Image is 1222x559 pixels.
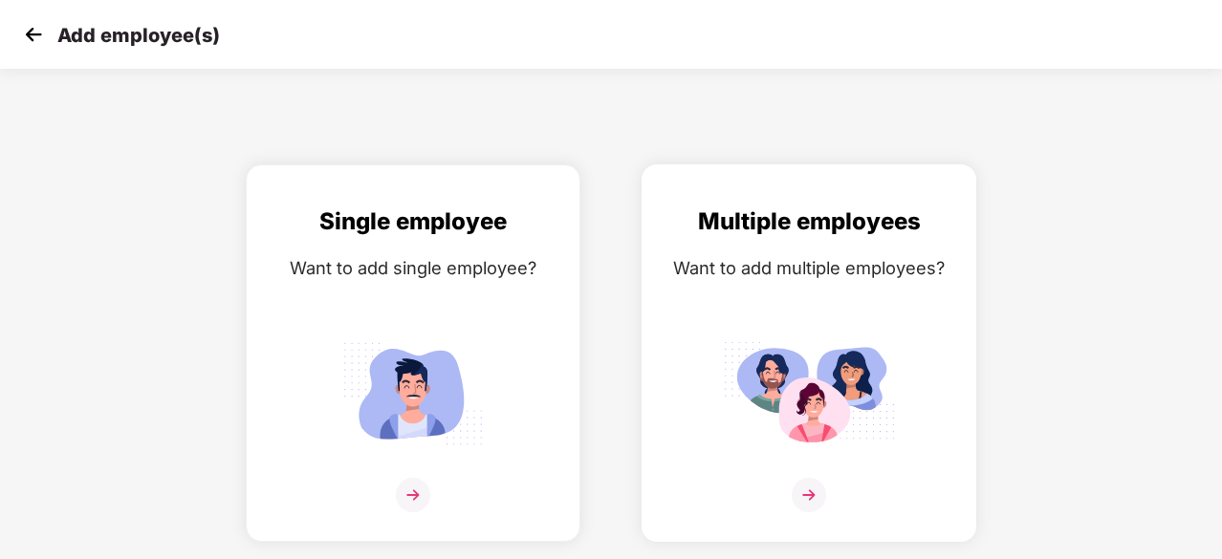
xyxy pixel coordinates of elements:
[662,254,956,282] div: Want to add multiple employees?
[792,478,826,512] img: svg+xml;base64,PHN2ZyB4bWxucz0iaHR0cDovL3d3dy53My5vcmcvMjAwMC9zdmciIHdpZHRoPSIzNiIgaGVpZ2h0PSIzNi...
[266,204,560,240] div: Single employee
[327,333,499,453] img: svg+xml;base64,PHN2ZyB4bWxucz0iaHR0cDovL3d3dy53My5vcmcvMjAwMC9zdmciIGlkPSJTaW5nbGVfZW1wbG95ZWUiIH...
[57,24,220,47] p: Add employee(s)
[662,204,956,240] div: Multiple employees
[396,478,430,512] img: svg+xml;base64,PHN2ZyB4bWxucz0iaHR0cDovL3d3dy53My5vcmcvMjAwMC9zdmciIHdpZHRoPSIzNiIgaGVpZ2h0PSIzNi...
[723,333,895,453] img: svg+xml;base64,PHN2ZyB4bWxucz0iaHR0cDovL3d3dy53My5vcmcvMjAwMC9zdmciIGlkPSJNdWx0aXBsZV9lbXBsb3llZS...
[19,20,48,49] img: svg+xml;base64,PHN2ZyB4bWxucz0iaHR0cDovL3d3dy53My5vcmcvMjAwMC9zdmciIHdpZHRoPSIzMCIgaGVpZ2h0PSIzMC...
[266,254,560,282] div: Want to add single employee?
